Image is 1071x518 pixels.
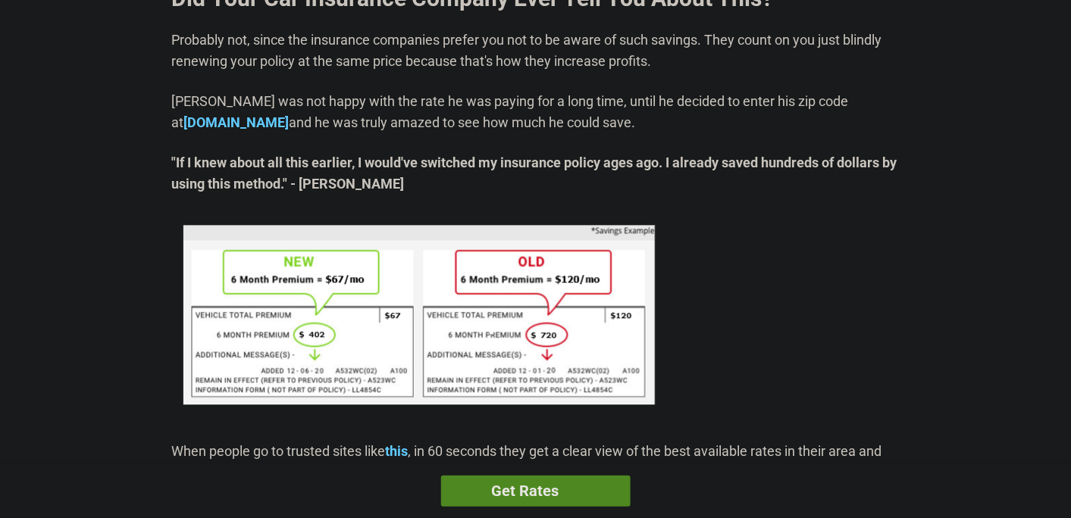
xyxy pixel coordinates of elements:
[172,91,900,133] p: [PERSON_NAME] was not happy with the rate he was paying for a long time, until he decided to ente...
[172,30,900,72] p: Probably not, since the insurance companies prefer you not to be aware of such savings. They coun...
[184,114,290,130] a: [DOMAIN_NAME]
[386,443,409,459] a: this
[441,476,631,507] a: Get Rates
[172,441,900,504] p: When people go to trusted sites like , in 60 seconds they get a clear view of the best available ...
[183,225,656,404] img: savings
[172,152,900,195] strong: "If I knew about all this earlier, I would've switched my insurance policy ages ago. I already sa...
